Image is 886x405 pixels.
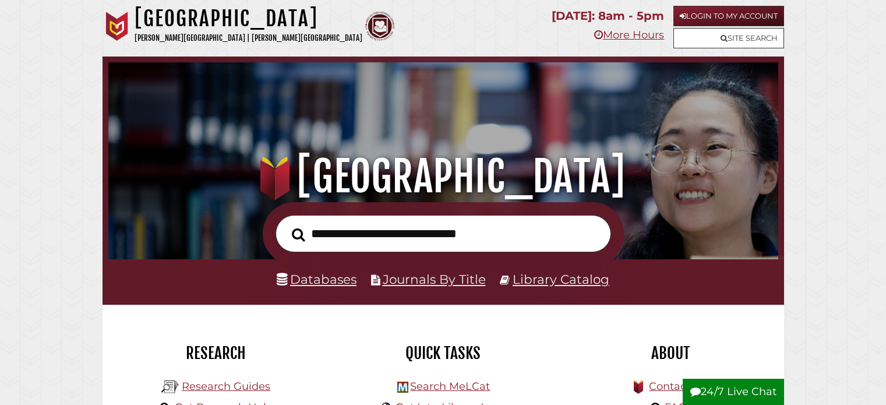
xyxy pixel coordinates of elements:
[397,382,408,393] img: Hekman Library Logo
[383,272,486,287] a: Journals By Title
[365,12,394,41] img: Calvin Theological Seminary
[135,6,362,31] h1: [GEOGRAPHIC_DATA]
[552,6,664,26] p: [DATE]: 8am - 5pm
[566,343,775,363] h2: About
[182,380,270,393] a: Research Guides
[673,28,784,48] a: Site Search
[292,227,305,241] i: Search
[649,380,707,393] a: Contact Us
[277,272,356,287] a: Databases
[513,272,609,287] a: Library Catalog
[111,343,321,363] h2: Research
[103,12,132,41] img: Calvin University
[673,6,784,26] a: Login to My Account
[410,380,490,393] a: Search MeLCat
[286,224,311,245] button: Search
[161,378,179,396] img: Hekman Library Logo
[121,151,764,202] h1: [GEOGRAPHIC_DATA]
[594,29,664,41] a: More Hours
[338,343,548,363] h2: Quick Tasks
[135,31,362,45] p: [PERSON_NAME][GEOGRAPHIC_DATA] | [PERSON_NAME][GEOGRAPHIC_DATA]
